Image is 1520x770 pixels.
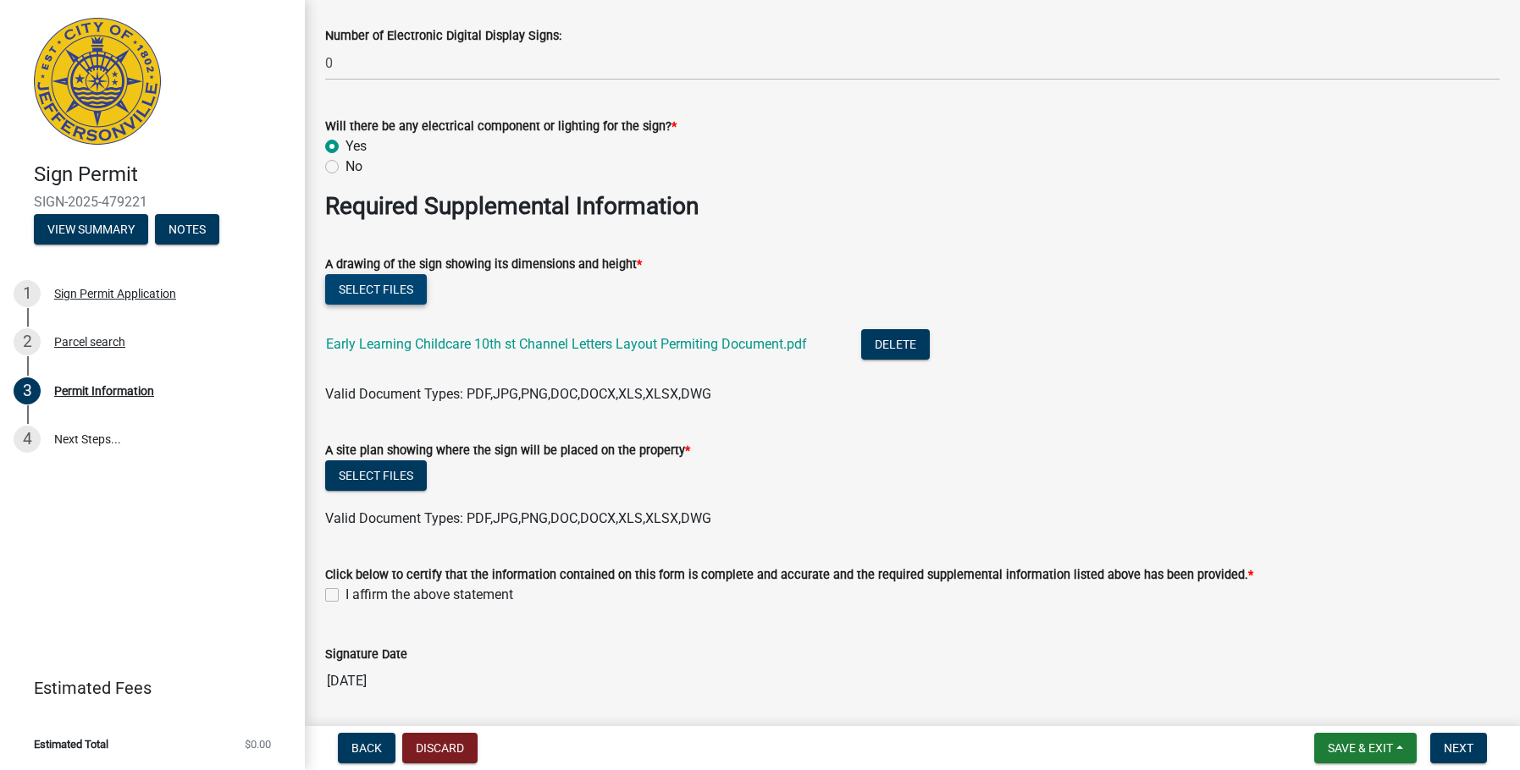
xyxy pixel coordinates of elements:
h4: Sign Permit [34,162,291,187]
button: Select files [325,460,427,491]
span: Back [351,741,382,755]
wm-modal-confirm: Notes [155,223,219,237]
div: Sign Permit Application [54,288,176,300]
button: Save & Exit [1314,733,1417,763]
button: Discard [402,733,478,763]
wm-modal-confirm: Summary [34,223,148,237]
label: Yes [345,136,367,157]
div: 2 [14,328,41,355]
div: Parcel search [54,336,125,348]
span: Valid Document Types: PDF,JPG,PNG,DOC,DOCX,XLS,XLSX,DWG [325,510,711,526]
label: Number of Electronic Digital Display Signs: [325,30,561,42]
label: No [345,157,362,177]
button: Delete [861,329,930,360]
span: Next [1444,741,1473,755]
button: Next [1430,733,1487,763]
label: I affirm the above statement [345,585,513,605]
button: Back [338,733,395,763]
label: A site plan showing where the sign will be placed on the property [325,445,690,457]
div: 1 [14,280,41,307]
span: $0.00 [245,739,271,750]
span: Save & Exit [1328,741,1393,755]
button: Select files [325,274,427,305]
label: Will there be any electrical component or lighting for the sign? [325,121,677,133]
div: Permit Information [54,385,154,397]
wm-modal-confirm: Delete Document [861,338,930,354]
label: Click below to certify that the information contained on this form is complete and accurate and t... [325,569,1253,581]
span: Estimated Total [34,739,108,750]
label: A drawing of the sign showing its dimensions and height [325,259,642,271]
strong: Required Supplemental Information [325,192,699,220]
a: Early Learning Childcare 10th st Channel Letters Layout Permiting Document.pdf [326,336,807,352]
div: 3 [14,377,41,404]
div: 4 [14,426,41,453]
span: Valid Document Types: PDF,JPG,PNG,DOC,DOCX,XLS,XLSX,DWG [325,386,711,402]
a: Estimated Fees [14,671,278,705]
label: Signature Date [325,649,407,661]
img: City of Jeffersonville, Indiana [34,18,161,145]
button: View Summary [34,214,148,245]
span: SIGN-2025-479221 [34,194,271,210]
button: Notes [155,214,219,245]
